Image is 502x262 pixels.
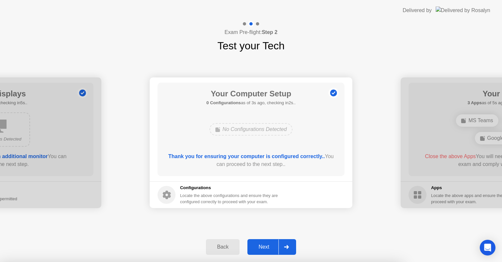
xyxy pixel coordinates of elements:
h1: Test your Tech [217,38,285,54]
div: Back [208,244,238,250]
h4: Exam Pre-flight: [225,28,277,36]
b: Thank you for ensuring your computer is configured correctly.. [168,154,325,159]
b: 0 Configurations [207,100,241,105]
div: Next [249,244,278,250]
div: You can proceed to the next step.. [167,153,335,168]
h5: Configurations [180,185,279,191]
div: Locate the above configurations and ensure they are configured correctly to proceed with your exam. [180,192,279,205]
h1: Your Computer Setup [207,88,296,100]
div: No Configurations Detected [209,123,293,136]
div: Delivered by [403,7,432,14]
div: Open Intercom Messenger [480,240,495,255]
b: Step 2 [262,29,277,35]
img: Delivered by Rosalyn [436,7,490,14]
h5: as of 3s ago, checking in2s.. [207,100,296,106]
